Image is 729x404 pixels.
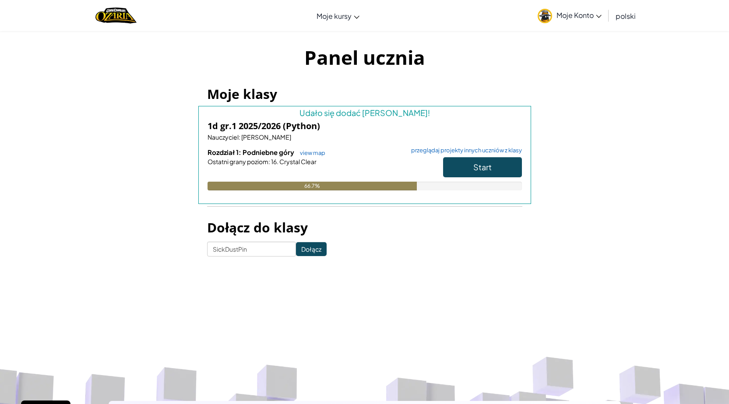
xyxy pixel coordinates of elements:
a: view map [296,149,325,156]
h3: Moje klasy [207,84,522,104]
span: polski [616,11,636,21]
span: Crystal Clear [278,158,317,165]
span: [PERSON_NAME] [240,133,291,141]
a: polski [611,4,640,28]
span: Start [473,162,492,172]
span: (Python) [283,120,320,132]
a: przeglądaj projekty innych uczniów z klasy [407,148,522,153]
span: Rozdział 1: Podniebne góry [208,148,296,156]
span: : [239,133,240,141]
span: Ostatni grany poziom [208,158,268,165]
a: Moje Konto [533,2,606,29]
a: Moje kursy [312,4,364,28]
span: Moje kursy [317,11,352,21]
h1: Panel ucznia [207,44,522,71]
img: avatar [538,9,552,23]
span: : [268,158,270,165]
span: 16. [270,158,278,165]
div: Udało się dodać [PERSON_NAME]! [208,106,522,119]
span: Nauczyciel [208,133,239,141]
span: 1d gr.1 2025/2026 [208,120,283,132]
span: Moje Konto [556,11,602,20]
img: Home [95,7,136,25]
div: 66.7% [208,182,417,190]
input: Dołącz [296,242,327,256]
input: <Enter Class Code> [207,242,296,256]
button: Start [443,157,522,177]
h3: Dołącz do klasy [207,218,522,237]
a: Ozaria by CodeCombat logo [95,7,136,25]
